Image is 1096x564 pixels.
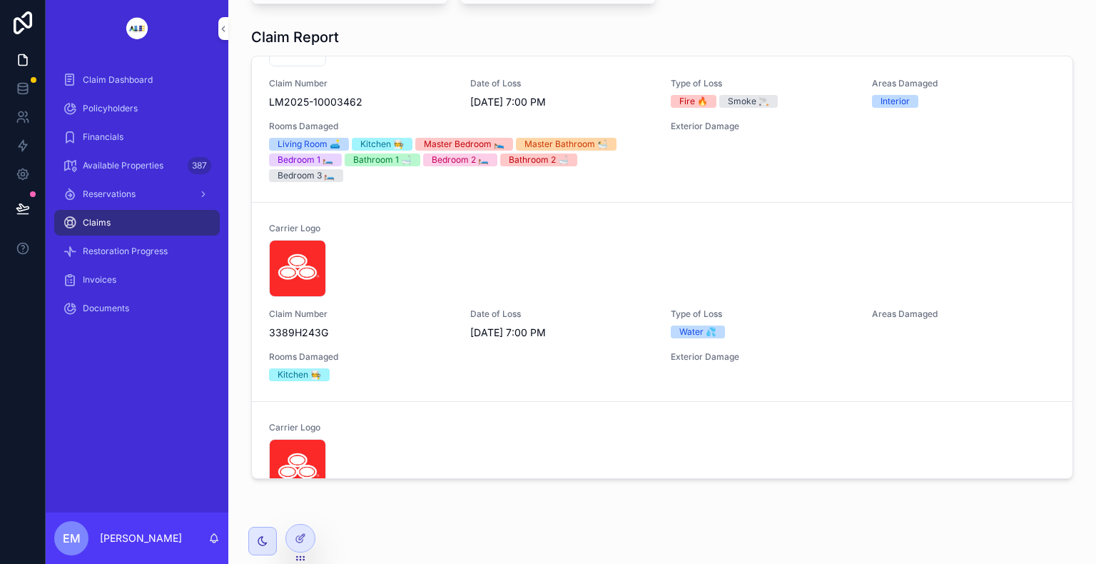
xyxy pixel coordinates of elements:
[252,203,1072,402] a: Carrier LogoClaim Number3389H243GDate of Loss[DATE] 7:00 PMType of LossWater 💦Areas DamagedRooms ...
[54,296,220,321] a: Documents
[54,153,220,178] a: Available Properties387
[54,67,220,93] a: Claim Dashboard
[269,326,453,340] span: 3389H243G
[470,95,654,109] span: [DATE] 7:00 PM
[872,308,1056,320] span: Areas Damaged
[83,274,116,286] span: Invoices
[54,267,220,293] a: Invoices
[278,169,335,182] div: Bedroom 3 🛏️
[671,121,1055,132] span: Exterior Damage
[83,131,123,143] span: Financials
[278,368,321,381] div: Kitchen 🧑‍🍳
[115,17,159,40] img: App logo
[872,78,1056,89] span: Areas Damaged
[251,27,339,47] h1: Claim Report
[269,121,654,132] span: Rooms Damaged
[269,78,453,89] span: Claim Number
[671,78,855,89] span: Type of Loss
[63,530,81,547] span: EM
[83,160,163,171] span: Available Properties
[269,95,453,109] span: LM2025-10003462
[54,181,220,207] a: Reservations
[188,157,211,174] div: 387
[269,308,453,320] span: Claim Number
[269,422,1055,433] span: Carrier Logo
[278,138,340,151] div: Living Room 🛋️
[509,153,569,166] div: Bathroom 2 🛁
[524,138,608,151] div: Master Bathroom 🛀
[269,351,654,363] span: Rooms Damaged
[432,153,489,166] div: Bedroom 2 🛏️
[671,308,855,320] span: Type of Loss
[83,217,111,228] span: Claims
[470,78,654,89] span: Date of Loss
[54,238,220,264] a: Restoration Progress
[83,188,136,200] span: Reservations
[671,351,1055,363] span: Exterior Damage
[679,95,708,108] div: Fire 🔥
[881,95,910,108] div: Interior
[54,96,220,121] a: Policyholders
[54,124,220,150] a: Financials
[728,95,769,108] div: Smoke 🚬
[470,308,654,320] span: Date of Loss
[83,103,138,114] span: Policyholders
[269,223,1055,234] span: Carrier Logo
[424,138,504,151] div: Master Bedroom 🛌
[54,210,220,236] a: Claims
[278,153,333,166] div: Bedroom 1 🛏️
[46,57,228,340] div: scrollable content
[470,326,654,340] span: [DATE] 7:00 PM
[83,74,153,86] span: Claim Dashboard
[360,138,404,151] div: Kitchen 🧑‍🍳
[100,531,182,545] p: [PERSON_NAME]
[353,153,412,166] div: Bathroom 1 🛁
[679,326,716,338] div: Water 💦
[83,246,168,257] span: Restoration Progress
[83,303,129,314] span: Documents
